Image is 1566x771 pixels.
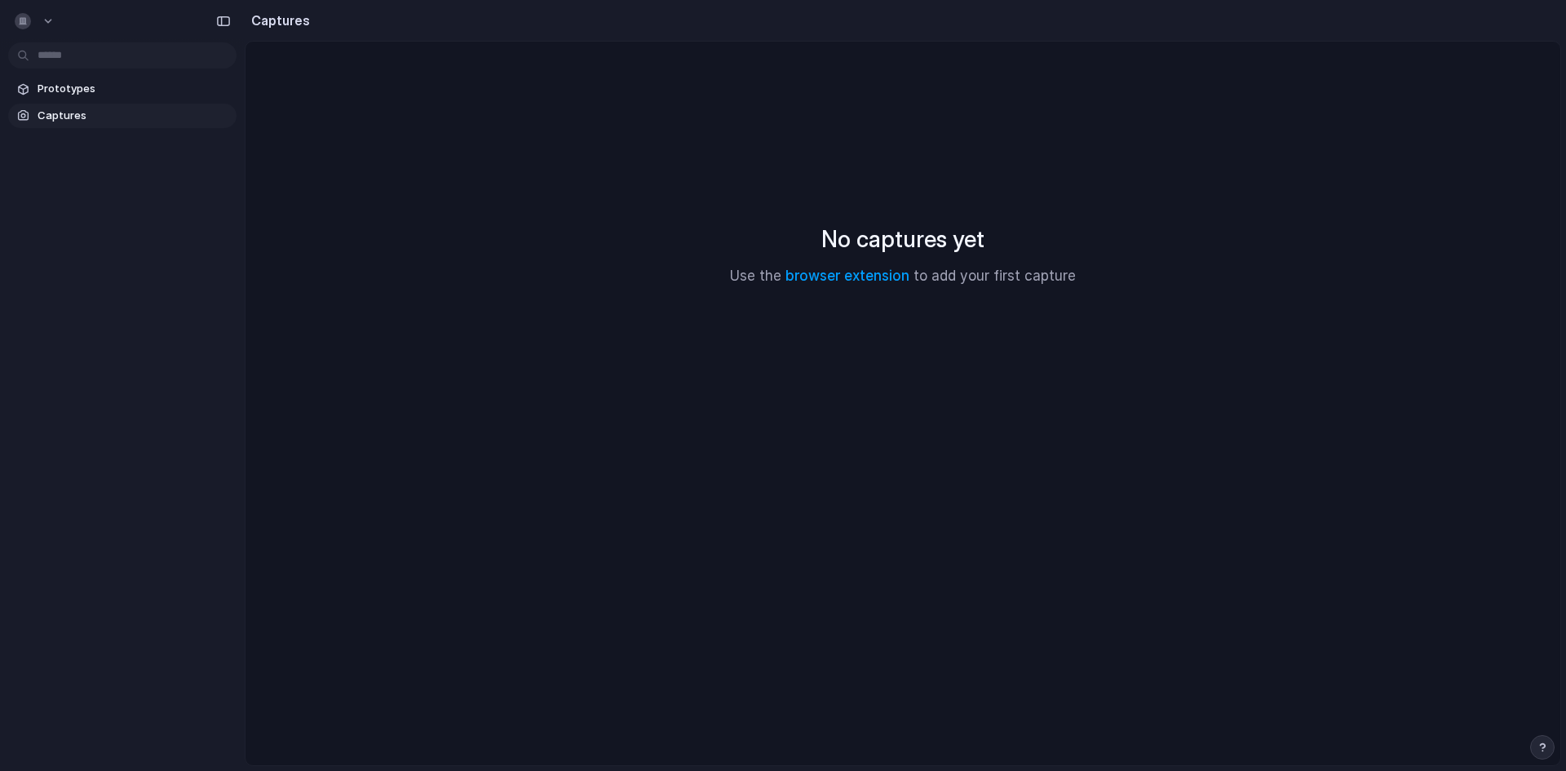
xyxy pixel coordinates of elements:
a: Prototypes [8,77,237,101]
a: browser extension [785,268,909,284]
a: Captures [8,104,237,128]
p: Use the to add your first capture [730,266,1076,287]
h2: No captures yet [821,222,984,256]
h2: Captures [245,11,310,30]
span: Captures [38,108,230,124]
span: Prototypes [38,81,230,97]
